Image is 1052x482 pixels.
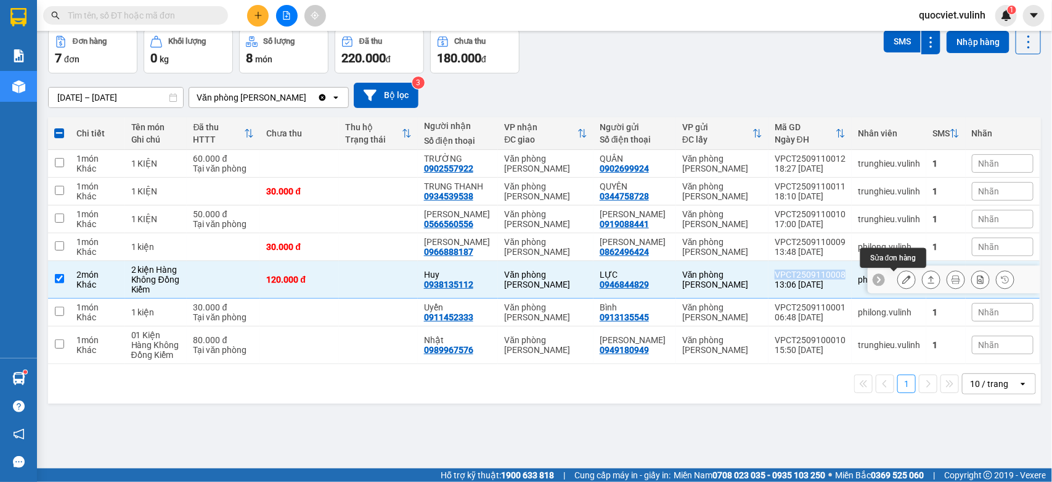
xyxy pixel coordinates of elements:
img: logo [6,37,32,73]
span: plus [254,11,263,20]
div: 1 món [76,154,119,164]
div: Mã GD [775,122,836,132]
div: 0566560556 [424,219,473,229]
span: 180.000 [437,51,481,65]
div: 10 / trang [970,378,1008,390]
img: warehouse-icon [12,372,25,385]
div: Giao hàng [922,270,940,289]
span: E11, Đường số 8, Khu dân cư Nông [GEOGRAPHIC_DATA], Kv.[GEOGRAPHIC_DATA], [GEOGRAPHIC_DATA] [34,22,116,77]
button: Đơn hàng7đơn [48,29,137,73]
div: Thanh Hoàng [600,237,670,247]
div: Nhãn [972,128,1034,138]
span: 1 [1009,6,1014,14]
img: icon-new-feature [1001,10,1012,21]
div: Văn phòng [PERSON_NAME] [504,154,587,173]
div: Khác [76,164,119,173]
th: Toggle SortBy [498,117,593,150]
div: TRƯỜNG [424,154,492,164]
svg: open [1018,379,1028,389]
div: 2 món [76,270,119,280]
div: Văn phòng [PERSON_NAME] [682,335,762,355]
div: 0934539538 [424,191,473,201]
div: 0344758728 [600,191,649,201]
div: 0938135112 [424,280,473,289]
span: 0 [150,51,157,65]
span: file-add [282,11,291,20]
div: Sửa đơn hàng [860,248,926,268]
div: Văn phòng [PERSON_NAME] [682,302,762,322]
div: 1 món [76,209,119,219]
div: Văn phòng [PERSON_NAME] [504,302,587,322]
div: Chi tiết [76,128,119,138]
th: Toggle SortBy [769,117,852,150]
div: 1 món [76,237,119,247]
div: 50.000 đ [193,209,254,219]
span: Cung cấp máy in - giấy in: [574,468,671,482]
span: [PERSON_NAME] [34,8,108,20]
div: TRUNG THANH [424,181,492,191]
span: search [51,11,60,20]
div: 1 món [76,181,119,191]
div: 15:50 [DATE] [775,345,846,355]
div: trunghieu.vulinh [858,186,920,196]
span: Nhãn [979,242,1000,252]
span: notification [13,428,25,440]
button: plus [247,5,269,27]
div: 1 KIỆN [131,159,181,168]
div: 30.000 đ [193,302,254,312]
div: VP nhận [504,122,577,132]
span: copyright [984,471,992,480]
div: Văn phòng [PERSON_NAME] [504,335,587,355]
button: 1 [897,375,916,393]
div: 18:10 [DATE] [775,191,846,201]
div: Văn phòng [PERSON_NAME] [682,209,762,229]
div: Anh Dương [424,237,492,247]
div: 13:48 [DATE] [775,247,846,257]
div: Huy [424,270,492,280]
span: ⚪️ [828,473,832,478]
span: 1900 8181 [34,79,70,88]
svg: open [331,93,341,102]
div: 17:00 [DATE] [775,219,846,229]
div: Đặng Ngọc Hiền [600,335,670,345]
input: Tìm tên, số ĐT hoặc mã đơn [68,9,213,22]
span: | [563,468,565,482]
div: Trạng thái [345,135,402,144]
span: caret-down [1029,10,1040,21]
sup: 1 [23,370,27,374]
div: 0913135545 [600,312,649,322]
svg: Clear value [317,93,327,102]
div: VPCT2509110008 [775,270,846,280]
input: Selected Văn phòng Cao Thắng. [308,91,309,104]
div: Người gửi [600,122,670,132]
div: philong.vulinh [858,242,920,252]
div: Đơn hàng [73,37,107,46]
div: 18:27 [DATE] [775,164,846,173]
button: Bộ lọc [354,83,418,108]
div: trunghieu.vulinh [858,159,920,168]
div: 0902557922 [424,164,473,173]
div: HTTT [193,135,244,144]
span: Miền Bắc [835,468,924,482]
div: Chưa thu [455,37,486,46]
span: quocviet.vulinh [909,7,995,23]
div: Nhân viên [858,128,920,138]
div: Văn phòng [PERSON_NAME] [504,237,587,257]
div: Khác [76,345,119,355]
span: Nhãn [979,307,1000,317]
div: Nhật [424,335,492,345]
div: Thu hộ [345,122,402,132]
div: philong.vulinh [858,307,920,317]
div: 0862496424 [600,247,649,257]
sup: 1 [1008,6,1016,14]
th: Toggle SortBy [187,117,260,150]
div: 1 món [76,335,119,345]
div: ĐC giao [504,135,577,144]
div: 1 món [76,302,119,312]
div: 06:48 [DATE] [775,312,846,322]
div: VĂN PHÚC [424,209,492,219]
span: aim [311,11,319,20]
div: VP gửi [682,122,752,132]
div: VPCT2509100010 [775,335,846,345]
span: 8 [246,51,253,65]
